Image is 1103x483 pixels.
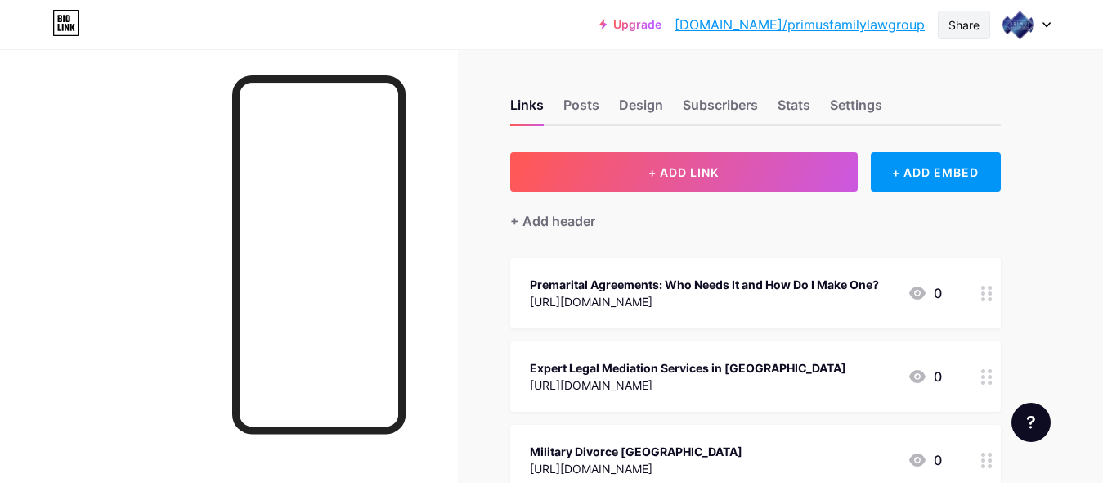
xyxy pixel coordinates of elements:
div: [URL][DOMAIN_NAME] [530,460,742,477]
div: [URL][DOMAIN_NAME] [530,377,846,394]
a: [DOMAIN_NAME]/primusfamilylawgroup [675,15,925,34]
img: primusfamilylawgroup [1002,9,1034,40]
div: Domain Overview [62,97,146,107]
div: 0 [908,283,942,303]
button: + ADD LINK [510,152,858,192]
div: Design [619,95,663,124]
img: logo_orange.svg [26,26,39,39]
div: + Add header [510,211,595,231]
div: + ADD EMBED [871,152,1001,192]
span: + ADD LINK [648,165,719,179]
div: Stats [778,95,810,124]
div: Domain: [DOMAIN_NAME] [43,43,180,56]
div: 0 [908,450,942,470]
div: 0 [908,367,942,386]
div: Links [510,95,544,124]
div: Share [948,16,980,34]
div: [URL][DOMAIN_NAME] [530,293,879,310]
img: website_grey.svg [26,43,39,56]
a: Upgrade [599,18,661,31]
div: Settings [830,95,882,124]
div: v 4.0.25 [46,26,80,39]
img: tab_keywords_by_traffic_grey.svg [163,95,176,108]
div: Expert Legal Mediation Services in [GEOGRAPHIC_DATA] [530,359,846,377]
div: Subscribers [683,95,758,124]
div: Military Divorce [GEOGRAPHIC_DATA] [530,443,742,460]
img: tab_domain_overview_orange.svg [44,95,57,108]
div: Premarital Agreements: Who Needs It and How Do I Make One? [530,276,879,293]
div: Posts [563,95,599,124]
div: Keywords by Traffic [181,97,276,107]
